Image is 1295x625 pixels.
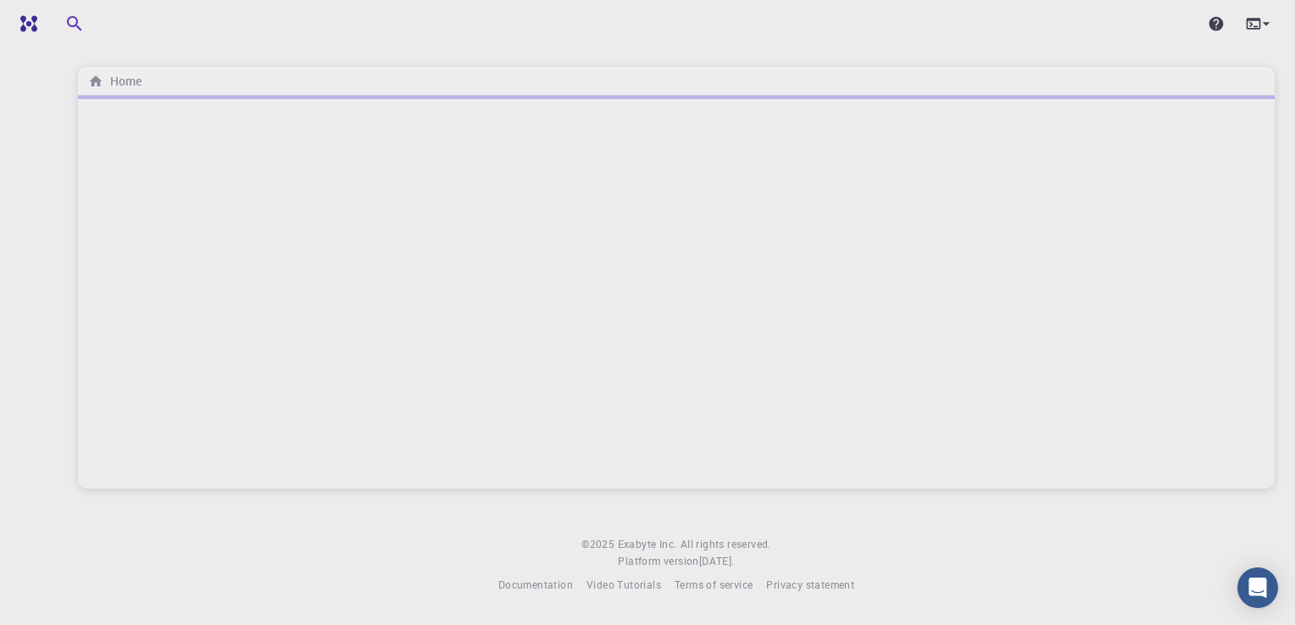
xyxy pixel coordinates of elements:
span: All rights reserved. [681,536,771,553]
span: [DATE] . [699,554,735,567]
span: Documentation [498,578,573,591]
nav: breadcrumb [85,72,145,91]
h6: Home [103,72,142,91]
span: Platform version [618,553,698,570]
img: logo [14,15,37,32]
a: Terms of service [675,577,753,594]
a: [DATE]. [699,553,735,570]
span: Video Tutorials [586,578,661,591]
a: Privacy statement [766,577,854,594]
span: Privacy statement [766,578,854,591]
a: Exabyte Inc. [618,536,677,553]
a: Video Tutorials [586,577,661,594]
a: Documentation [498,577,573,594]
span: Exabyte Inc. [618,537,677,550]
span: Terms of service [675,578,753,591]
div: Open Intercom Messenger [1237,567,1278,608]
span: © 2025 [581,536,617,553]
